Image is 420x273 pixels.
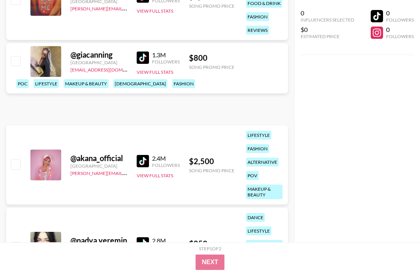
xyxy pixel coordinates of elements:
button: Next [196,255,224,270]
div: $ 800 [189,53,234,63]
img: TikTok [137,52,149,64]
iframe: Drift Widget Chat Controller [382,235,411,264]
div: poc [16,79,29,88]
div: makeup & beauty [246,240,283,255]
div: lifestyle [246,226,271,235]
div: reviews [246,26,269,35]
div: 0 [386,9,414,17]
div: $0 [301,26,354,33]
div: makeup & beauty [64,79,109,88]
a: [EMAIL_ADDRESS][DOMAIN_NAME] [70,65,148,73]
div: Step 1 of 2 [199,246,221,251]
div: 0 [301,9,354,17]
div: $ 2,500 [189,156,234,166]
a: [PERSON_NAME][EMAIL_ADDRESS][DOMAIN_NAME] [70,169,184,176]
div: fashion [246,12,269,21]
div: 2.4M [152,155,180,162]
div: lifestyle [33,79,59,88]
div: $ 850 [189,239,234,248]
div: makeup & beauty [246,185,283,199]
div: @ giacanning [70,50,127,60]
div: 0 [386,26,414,33]
div: Followers [386,17,414,23]
button: View Full Stats [137,69,173,75]
div: [GEOGRAPHIC_DATA] [70,60,127,65]
div: alternative [246,158,279,166]
img: TikTok [137,237,149,250]
div: Estimated Price [301,33,354,39]
button: View Full Stats [137,8,173,14]
img: TikTok [137,155,149,167]
div: Followers [152,162,180,168]
div: Song Promo Price [189,3,234,9]
a: [PERSON_NAME][EMAIL_ADDRESS][DOMAIN_NAME] [70,4,184,12]
div: @ akana_official [70,153,127,163]
div: @ nadya.yeremin [70,236,127,245]
div: [DEMOGRAPHIC_DATA] [113,79,167,88]
div: lifestyle [246,131,271,140]
div: Influencers Selected [301,17,354,23]
div: 2.8M [152,237,180,245]
div: fashion [246,144,269,153]
div: dance [246,213,265,222]
div: 1.3M [152,51,180,59]
div: fashion [172,79,195,88]
div: Song Promo Price [189,64,234,70]
button: View Full Stats [137,173,173,178]
div: Followers [152,59,180,65]
div: pov [246,171,259,180]
div: [GEOGRAPHIC_DATA] [70,163,127,169]
div: Followers [386,33,414,39]
div: Song Promo Price [189,168,234,173]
